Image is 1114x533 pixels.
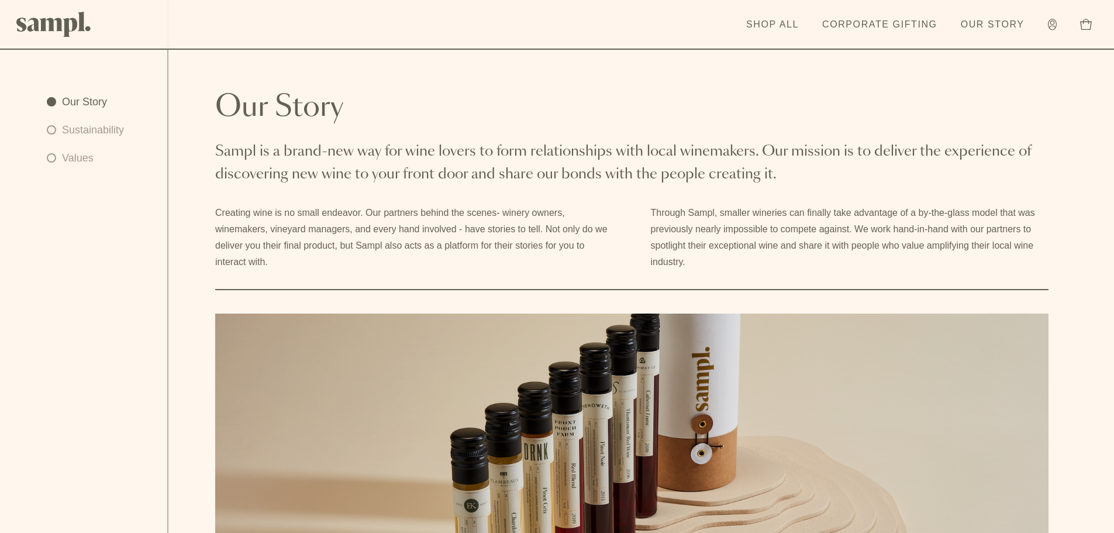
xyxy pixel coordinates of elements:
[651,205,1049,270] p: Through Sampl, smaller wineries can finally take advantage of a by-the-glass model that was previ...
[955,12,1030,37] a: Our Story
[215,205,613,270] p: Creating wine is no small endeavor. Our partners behind the scenes- winery owners, winemakers, vi...
[47,122,124,138] a: Sustainability
[816,12,943,37] a: Corporate Gifting
[47,94,124,110] a: Our Story
[215,94,1049,122] h2: Our Story
[47,150,124,166] a: Values
[215,140,1049,186] p: Sampl is a brand-new way for wine lovers to form relationships with local winemakers. Our mission...
[16,12,91,37] img: Sampl logo
[740,12,805,37] a: Shop All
